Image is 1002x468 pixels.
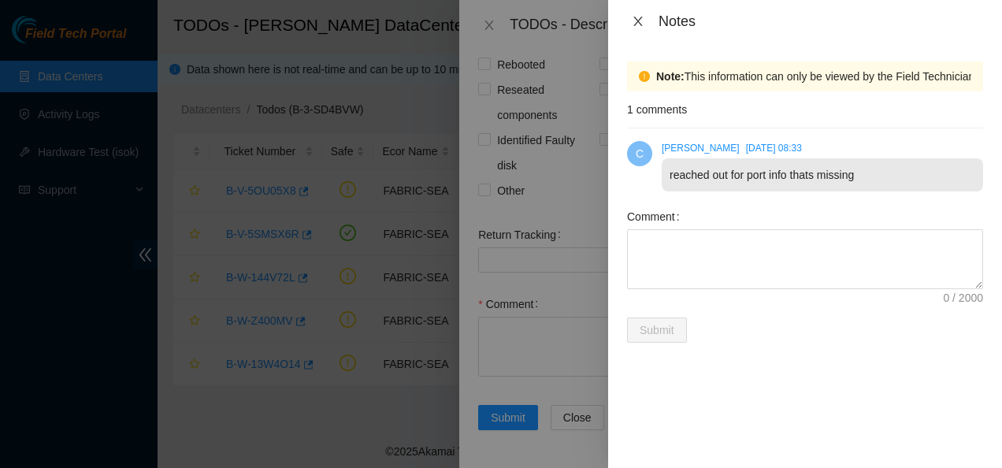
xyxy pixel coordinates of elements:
[636,141,644,166] span: C
[627,91,983,128] div: 1 comments
[627,229,983,289] textarea: Comment
[656,68,685,85] strong: Note:
[632,15,644,28] span: close
[662,141,740,155] div: [PERSON_NAME]
[639,71,650,82] span: exclamation-circle
[627,318,687,343] button: Submit
[746,141,802,155] div: [DATE] 08:33
[659,13,983,30] div: Notes
[627,204,686,229] label: Comment
[662,158,983,191] div: reached out for port info thats missing
[627,14,649,29] button: Close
